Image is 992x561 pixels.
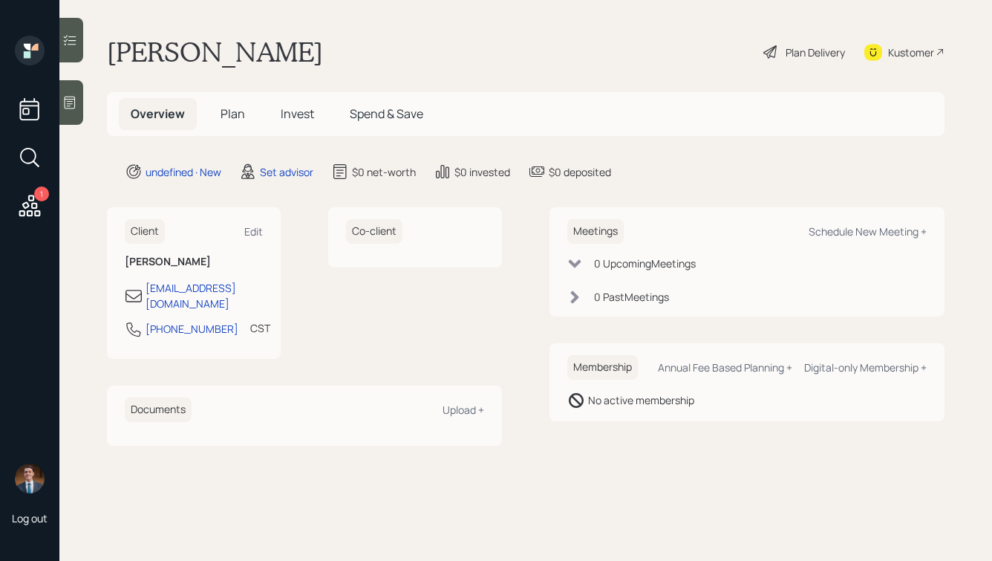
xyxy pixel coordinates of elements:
[809,224,927,239] div: Schedule New Meeting +
[804,360,927,374] div: Digital-only Membership +
[260,164,313,180] div: Set advisor
[146,321,238,337] div: [PHONE_NUMBER]
[107,36,323,68] h1: [PERSON_NAME]
[250,320,270,336] div: CST
[786,45,845,60] div: Plan Delivery
[281,106,314,122] span: Invest
[244,224,263,239] div: Edit
[146,280,263,311] div: [EMAIL_ADDRESS][DOMAIN_NAME]
[352,164,416,180] div: $0 net-worth
[350,106,423,122] span: Spend & Save
[549,164,611,180] div: $0 deposited
[131,106,185,122] span: Overview
[12,511,48,525] div: Log out
[594,289,669,305] div: 0 Past Meeting s
[594,256,696,271] div: 0 Upcoming Meeting s
[454,164,510,180] div: $0 invested
[15,464,45,493] img: hunter_neumayer.jpg
[125,256,263,268] h6: [PERSON_NAME]
[346,219,402,244] h6: Co-client
[567,219,624,244] h6: Meetings
[125,398,192,422] h6: Documents
[888,45,934,60] div: Kustomer
[658,360,792,374] div: Annual Fee Based Planning +
[221,106,245,122] span: Plan
[567,355,638,380] h6: Membership
[443,403,484,417] div: Upload +
[125,219,165,244] h6: Client
[34,187,49,201] div: 1
[588,392,694,408] div: No active membership
[146,164,221,180] div: undefined · New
